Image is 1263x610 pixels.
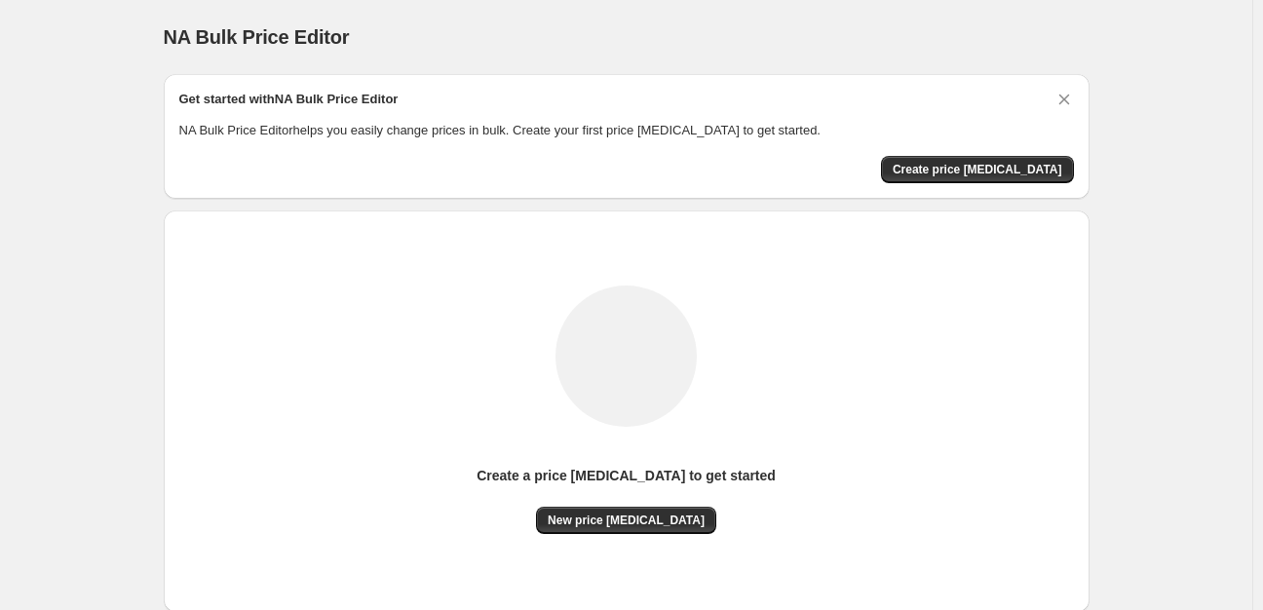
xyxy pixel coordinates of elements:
[881,156,1074,183] button: Create price change job
[477,466,776,485] p: Create a price [MEDICAL_DATA] to get started
[536,507,716,534] button: New price [MEDICAL_DATA]
[164,26,350,48] span: NA Bulk Price Editor
[179,90,399,109] h2: Get started with NA Bulk Price Editor
[893,162,1062,177] span: Create price [MEDICAL_DATA]
[179,121,1074,140] p: NA Bulk Price Editor helps you easily change prices in bulk. Create your first price [MEDICAL_DAT...
[1054,90,1074,109] button: Dismiss card
[548,513,705,528] span: New price [MEDICAL_DATA]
